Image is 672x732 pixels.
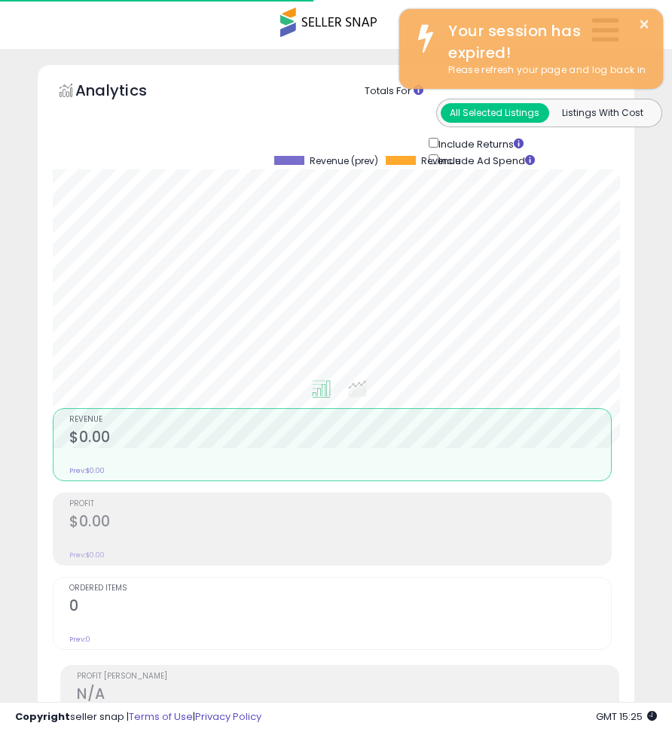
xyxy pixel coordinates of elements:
[69,513,611,533] h2: $0.00
[69,597,611,618] h2: 0
[77,685,619,706] h2: N/A
[15,710,261,724] div: seller snap | |
[195,709,261,724] a: Privacy Policy
[69,551,105,560] small: Prev: $0.00
[310,156,378,166] span: Revenue (prev)
[421,156,460,166] span: Revenue
[69,500,611,508] span: Profit
[596,709,657,724] span: 2025-10-9 15:25 GMT
[69,635,90,644] small: Prev: 0
[69,584,611,593] span: Ordered Items
[437,63,652,78] div: Please refresh your page and log back in
[69,429,611,449] h2: $0.00
[129,709,193,724] a: Terms of Use
[15,709,70,724] strong: Copyright
[437,20,652,63] div: Your session has expired!
[77,673,619,681] span: Profit [PERSON_NAME]
[69,466,105,475] small: Prev: $0.00
[75,80,176,105] h5: Analytics
[69,416,611,424] span: Revenue
[638,15,650,34] button: ×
